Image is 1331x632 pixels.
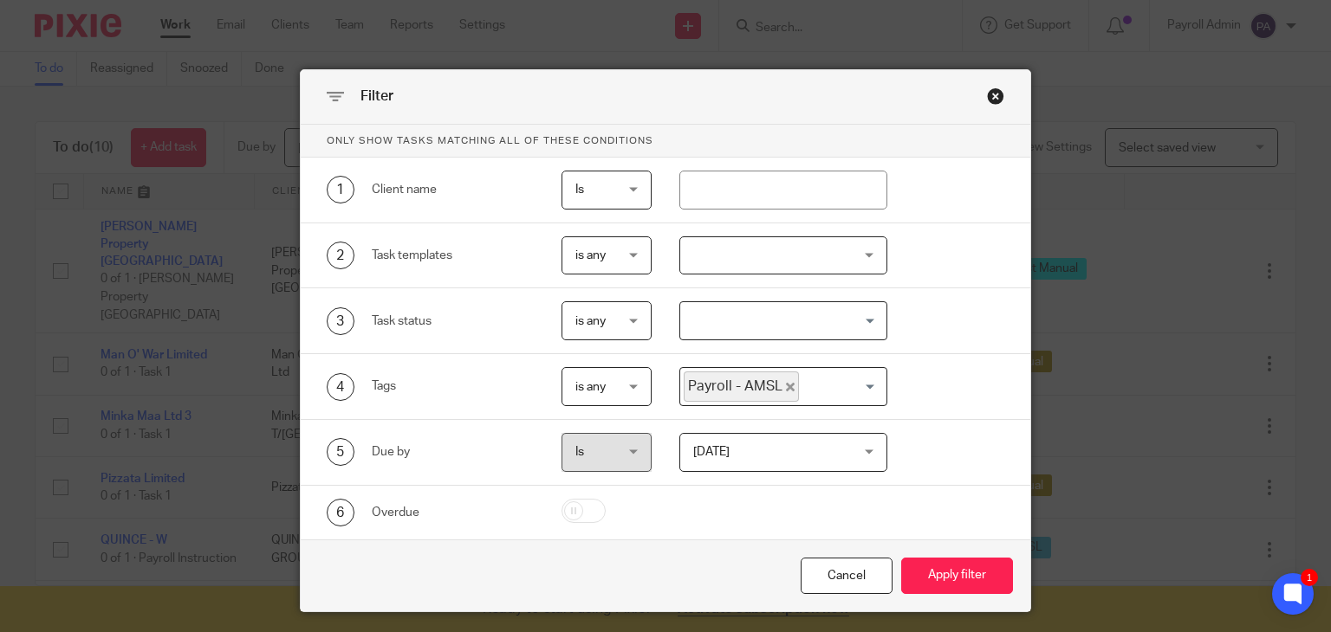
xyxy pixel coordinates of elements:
div: 4 [327,373,354,401]
span: is any [575,249,606,261]
div: 3 [327,307,354,335]
input: Search for option [682,306,877,336]
div: Close this dialog window [801,558,893,595]
p: Only show tasks matching all of these conditions [301,125,1031,158]
span: Is [575,446,584,458]
input: Search for option [801,371,877,402]
div: Task status [372,313,535,330]
div: Due by [372,443,535,461]
span: Is [575,184,584,196]
span: is any [575,381,606,393]
span: Filter [360,89,393,103]
span: [DATE] [693,446,730,458]
div: Overdue [372,504,535,521]
div: 2 [327,242,354,269]
div: Tags [372,377,535,395]
button: Apply filter [901,558,1013,595]
div: 1 [327,176,354,203]
div: Task templates [372,247,535,264]
button: Deselect Payroll - AMSL [786,383,795,391]
div: 1 [1301,569,1318,586]
span: is any [575,315,606,327]
div: 6 [327,499,354,526]
span: Payroll - AMSL [684,371,799,402]
div: 5 [327,438,354,466]
div: Client name [372,181,535,198]
div: Search for option [679,301,887,340]
div: Close this dialog window [987,87,1004,105]
div: Search for option [679,367,887,406]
